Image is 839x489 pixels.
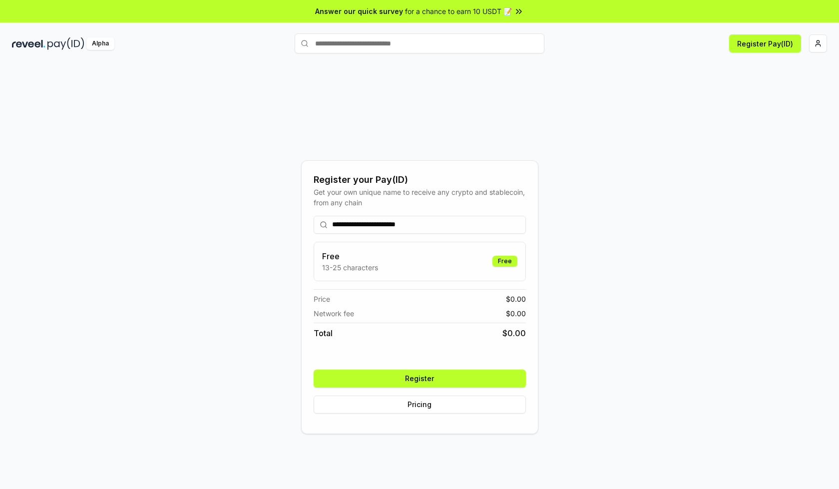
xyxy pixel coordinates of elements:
button: Pricing [314,396,526,414]
span: $ 0.00 [506,308,526,319]
span: $ 0.00 [502,327,526,339]
span: Price [314,294,330,304]
div: Alpha [86,37,114,50]
img: pay_id [47,37,84,50]
div: Register your Pay(ID) [314,173,526,187]
button: Register Pay(ID) [729,34,801,52]
h3: Free [322,250,378,262]
button: Register [314,370,526,388]
span: $ 0.00 [506,294,526,304]
img: reveel_dark [12,37,45,50]
span: Network fee [314,308,354,319]
p: 13-25 characters [322,262,378,273]
span: Answer our quick survey [315,6,403,16]
span: Total [314,327,333,339]
span: for a chance to earn 10 USDT 📝 [405,6,512,16]
div: Free [492,256,517,267]
div: Get your own unique name to receive any crypto and stablecoin, from any chain [314,187,526,208]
